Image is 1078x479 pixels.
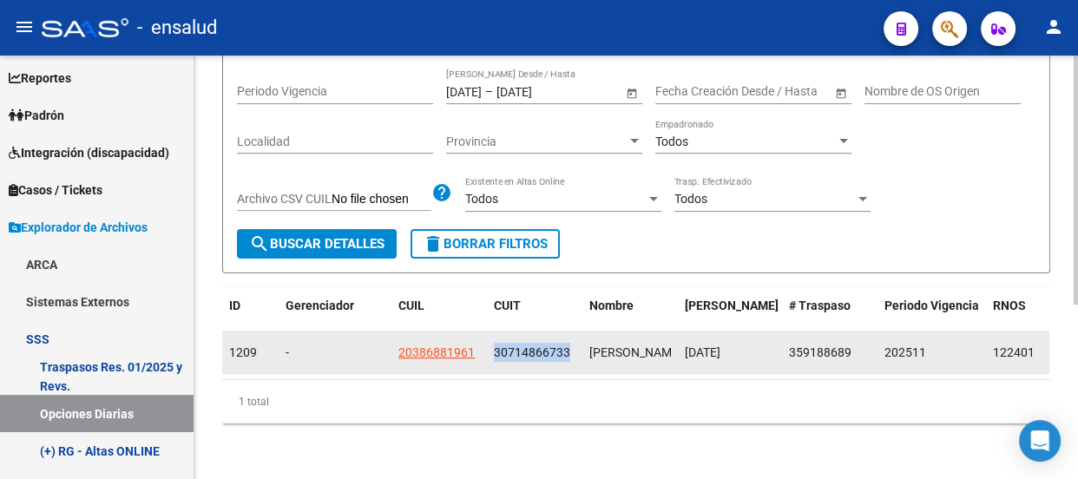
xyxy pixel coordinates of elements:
button: Buscar Detalles [237,229,397,259]
div: 30714866733 [494,343,570,363]
span: ID [229,299,240,312]
datatable-header-cell: Periodo Vigencia [878,287,986,344]
datatable-header-cell: Nombre [582,287,678,344]
span: CUIT [494,299,521,312]
span: Casos / Tickets [9,180,102,200]
span: Provincia [446,135,627,149]
input: Fecha inicio [655,84,719,99]
button: Open calendar [622,83,641,102]
span: # Traspaso [789,299,851,312]
div: [DATE] [685,343,775,363]
span: Nombre [589,299,634,312]
span: Todos [465,192,498,206]
mat-icon: person [1043,16,1064,37]
div: Open Intercom Messenger [1019,420,1061,462]
input: Fecha fin [496,84,582,99]
datatable-header-cell: # Traspaso [782,287,878,344]
mat-icon: help [431,182,452,203]
button: Borrar Filtros [411,229,560,259]
span: - [286,345,289,359]
span: Todos [655,135,688,148]
span: 20386881961 [398,345,475,359]
span: Archivo CSV CUIL [237,192,332,206]
span: 1209 [229,345,257,359]
span: Borrar Filtros [423,236,548,252]
mat-icon: delete [423,233,444,254]
button: Open calendar [832,83,850,102]
span: Integración (discapacidad) [9,143,169,162]
span: CUIL [398,299,424,312]
span: Reportes [9,69,71,88]
span: Explorador de Archivos [9,218,148,237]
span: Periodo Vigencia [884,299,979,312]
span: 202511 [884,345,926,359]
mat-icon: search [249,233,270,254]
span: [PERSON_NAME] [589,345,682,359]
span: [PERSON_NAME] [685,299,779,312]
input: Fecha fin [733,84,818,99]
span: Padrón [9,106,64,125]
input: Fecha inicio [446,84,482,99]
datatable-header-cell: ID [222,287,279,344]
datatable-header-cell: Gerenciador [279,287,391,344]
input: Archivo CSV CUIL [332,192,431,207]
span: – [485,84,493,99]
datatable-header-cell: CUIL [391,287,487,344]
datatable-header-cell: CUIT [487,287,582,344]
mat-icon: menu [14,16,35,37]
span: Gerenciador [286,299,354,312]
span: Todos [674,192,707,206]
datatable-header-cell: Fecha Traspaso [678,287,782,344]
span: RNOS [993,299,1026,312]
span: Buscar Detalles [249,236,385,252]
div: 1 total [222,380,1050,423]
span: 122401 [993,345,1035,359]
span: 359188689 [789,345,851,359]
span: - ensalud [137,9,217,47]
